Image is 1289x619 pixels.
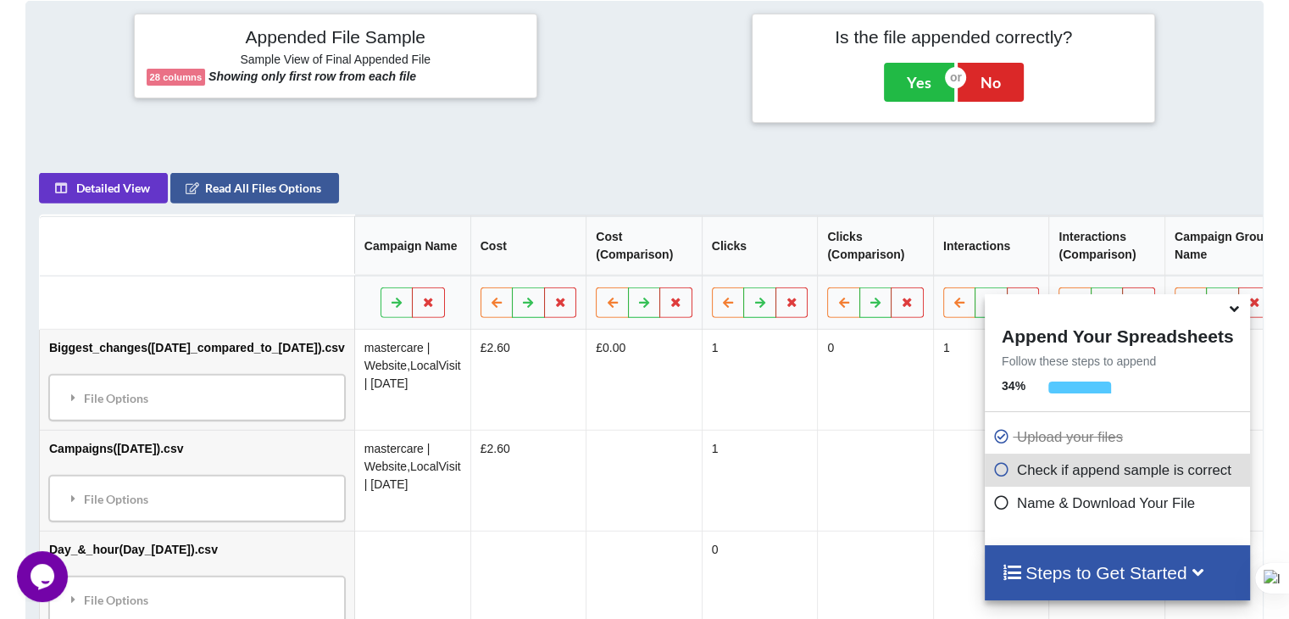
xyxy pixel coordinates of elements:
[993,427,1246,448] p: Upload your files
[884,63,954,102] button: Yes
[470,330,586,430] td: £2.60
[702,430,818,531] td: 1
[1002,379,1025,393] b: 34 %
[354,430,470,531] td: mastercare | Website,LocalVisit | [DATE]
[40,330,354,430] td: Biggest_changes([DATE]_compared_to_[DATE]).csv
[1048,216,1164,276] th: Interactions (Comparison)
[702,330,818,430] td: 1
[933,330,1049,430] td: 1
[54,380,340,415] div: File Options
[958,63,1024,102] button: No
[993,460,1246,481] p: Check if append sample is correct
[39,173,168,204] button: Detailed View
[54,481,340,516] div: File Options
[933,216,1049,276] th: Interactions
[354,330,470,430] td: mastercare | Website,LocalVisit | [DATE]
[54,582,340,617] div: File Options
[985,353,1250,370] p: Follow these steps to append
[354,216,470,276] th: Campaign Name
[993,493,1246,514] p: Name & Download Your File
[985,321,1250,347] h4: Append Your Spreadsheets
[170,173,339,204] button: Read All Files Options
[150,72,203,82] b: 28 columns
[586,330,702,430] td: £0.00
[1164,216,1281,276] th: Campaign Group Name
[208,70,416,83] b: Showing only first row from each file
[147,53,525,70] h6: Sample View of Final Appended File
[702,216,818,276] th: Clicks
[17,551,71,602] iframe: chat widget
[1002,562,1233,583] h4: Steps to Get Started
[586,216,702,276] th: Cost (Comparison)
[40,430,354,531] td: Campaigns([DATE]).csv
[470,430,586,531] td: £2.60
[764,26,1142,47] h4: Is the file appended correctly?
[147,26,525,50] h4: Appended File Sample
[817,216,933,276] th: Clicks (Comparison)
[817,330,933,430] td: 0
[470,216,586,276] th: Cost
